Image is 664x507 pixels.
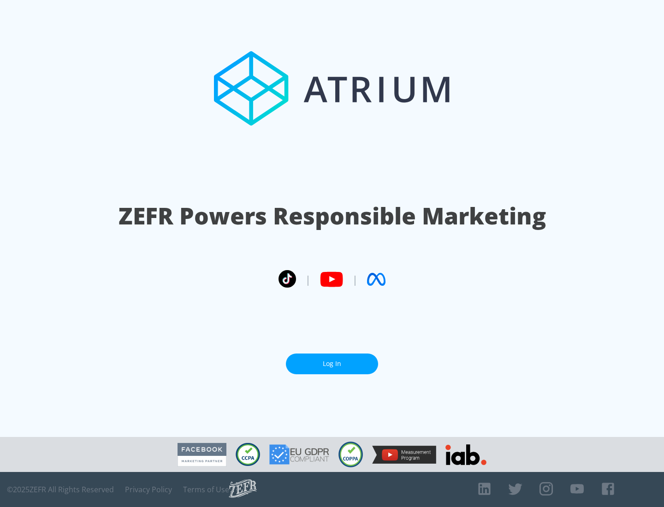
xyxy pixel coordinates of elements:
img: COPPA Compliant [338,442,363,467]
a: Terms of Use [183,485,229,494]
span: | [352,272,358,286]
img: CCPA Compliant [236,443,260,466]
img: GDPR Compliant [269,444,329,465]
span: | [305,272,311,286]
span: © 2025 ZEFR All Rights Reserved [7,485,114,494]
h1: ZEFR Powers Responsible Marketing [119,200,546,232]
img: YouTube Measurement Program [372,446,436,464]
img: IAB [445,444,486,465]
a: Log In [286,354,378,374]
img: Facebook Marketing Partner [178,443,226,466]
a: Privacy Policy [125,485,172,494]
